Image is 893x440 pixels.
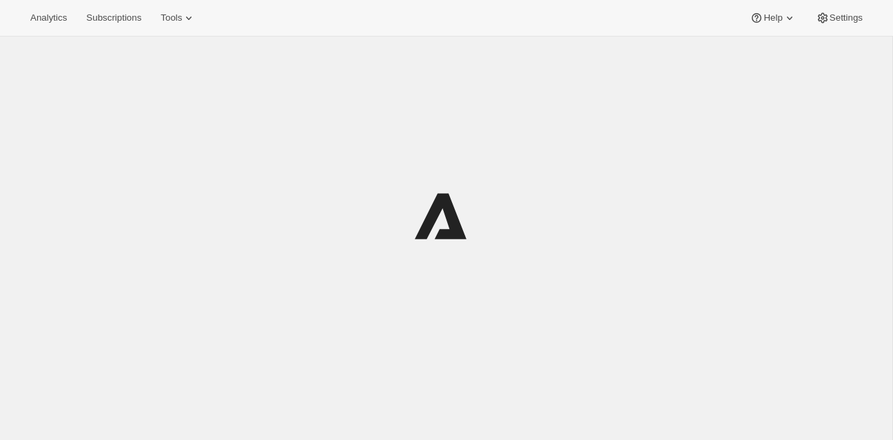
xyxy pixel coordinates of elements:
button: Help [741,8,804,28]
button: Settings [808,8,871,28]
span: Help [763,12,782,23]
span: Analytics [30,12,67,23]
button: Subscriptions [78,8,150,28]
span: Settings [830,12,863,23]
span: Subscriptions [86,12,141,23]
button: Analytics [22,8,75,28]
button: Tools [152,8,204,28]
span: Tools [161,12,182,23]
